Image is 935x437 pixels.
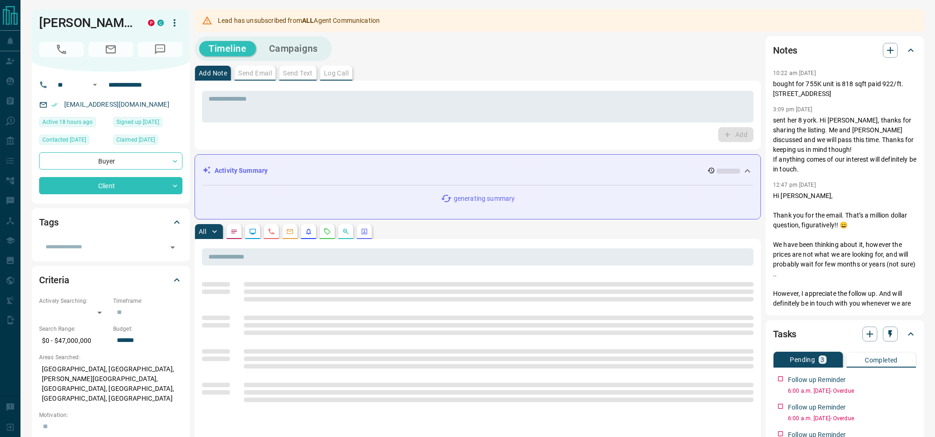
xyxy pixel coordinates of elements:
[39,177,182,194] div: Client
[39,269,182,291] div: Criteria
[215,166,268,176] p: Activity Summary
[230,228,238,235] svg: Notes
[260,41,327,56] button: Campaigns
[199,70,227,76] p: Add Note
[342,228,350,235] svg: Opportunities
[305,228,312,235] svg: Listing Alerts
[39,215,58,230] h2: Tags
[39,333,108,348] p: $0 - $47,000,000
[148,20,155,26] div: property.ca
[89,79,101,90] button: Open
[361,228,368,235] svg: Agent Actions
[113,135,182,148] div: Sun Feb 19 2023
[773,191,916,377] p: Hi [PERSON_NAME], Thank you for the email. That’s a million dollar question, figuratively!! 😄 We ...
[39,297,108,305] p: Actively Searching:
[138,42,182,57] span: Message
[865,357,898,363] p: Completed
[64,101,169,108] a: [EMAIL_ADDRESS][DOMAIN_NAME]
[42,135,86,144] span: Contacted [DATE]
[199,228,206,235] p: All
[166,241,179,254] button: Open
[788,414,916,423] p: 6:00 a.m. [DATE] - Overdue
[88,42,133,57] span: Email
[39,211,182,233] div: Tags
[773,39,916,61] div: Notes
[773,70,816,76] p: 10:22 am [DATE]
[39,117,108,130] div: Sun Aug 17 2025
[113,325,182,333] p: Budget:
[39,152,182,170] div: Buyer
[218,12,380,29] div: Lead has unsubscribed from Agent Communication
[454,194,515,204] p: generating summary
[199,41,256,56] button: Timeline
[39,325,108,333] p: Search Range:
[773,106,813,113] p: 3:09 pm [DATE]
[113,117,182,130] div: Wed Apr 18 2018
[39,411,182,419] p: Motivation:
[116,117,159,127] span: Signed up [DATE]
[788,375,846,385] p: Follow up Reminder
[788,403,846,412] p: Follow up Reminder
[773,43,797,58] h2: Notes
[39,15,134,30] h1: [PERSON_NAME]
[51,102,58,108] svg: Email Verified
[773,182,816,188] p: 12:47 pm [DATE]
[202,162,753,179] div: Activity Summary
[790,356,815,363] p: Pending
[39,353,182,362] p: Areas Searched:
[286,228,294,235] svg: Emails
[39,273,69,287] h2: Criteria
[249,228,256,235] svg: Lead Browsing Activity
[157,20,164,26] div: condos.ca
[821,356,824,363] p: 3
[773,116,916,174] p: sent her 8 york. Hi [PERSON_NAME], thanks for sharing the listing. Me and [PERSON_NAME] discussed...
[42,117,93,127] span: Active 18 hours ago
[302,17,314,24] strong: ALL
[39,42,84,57] span: Call
[788,387,916,395] p: 6:00 a.m. [DATE] - Overdue
[773,323,916,345] div: Tasks
[323,228,331,235] svg: Requests
[39,362,182,406] p: [GEOGRAPHIC_DATA], [GEOGRAPHIC_DATA], [PERSON_NAME][GEOGRAPHIC_DATA], [GEOGRAPHIC_DATA], [GEOGRAP...
[116,135,155,144] span: Claimed [DATE]
[773,327,796,341] h2: Tasks
[773,79,916,99] p: bought for 755K unit is 818 sqft paid 922/ft. [STREET_ADDRESS]
[39,135,108,148] div: Tue Nov 10 2020
[268,228,275,235] svg: Calls
[113,297,182,305] p: Timeframe:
